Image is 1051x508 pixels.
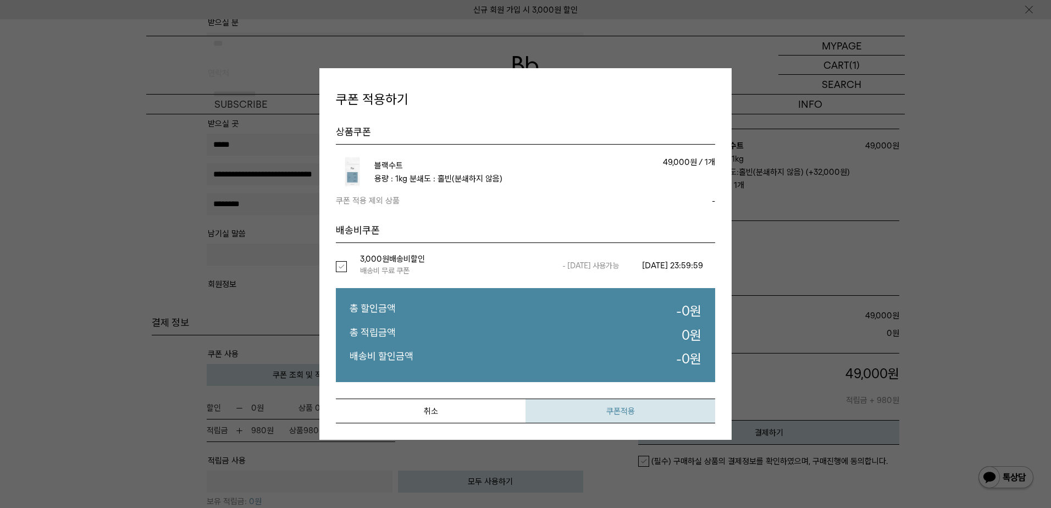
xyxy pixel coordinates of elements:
[336,156,369,189] img: 블랙수트
[682,326,701,345] dd: 원
[682,303,690,319] strong: 0
[350,302,396,321] dt: 총 할인금액
[336,90,715,109] h4: 쿠폰 적용하기
[336,261,360,272] label: 선택
[360,254,425,264] strong: 배송비할인
[682,351,690,367] strong: 0
[410,174,502,184] span: 분쇄도 : 홀빈(분쇄하지 않음)
[676,350,701,368] dd: - 원
[374,174,407,184] span: 용량 : 1kg
[682,327,690,343] strong: 0
[676,302,701,321] dd: - 원
[642,261,703,270] span: [DATE] 23:59:59
[551,259,630,272] span: - [DATE] 사용가능
[336,399,525,423] button: 취소
[525,399,715,423] button: 쿠폰적용
[360,254,389,264] b: 3,000원
[336,224,715,243] h5: 배송비쿠폰
[350,350,413,368] dt: 배송비 할인금액
[639,194,715,207] div: -
[374,161,403,170] a: 블랙수트
[336,194,639,207] td: 쿠폰 적용 제외 상품
[336,125,715,145] h5: 상품쿠폰
[360,264,551,277] span: 배송비 무료 쿠폰
[350,326,396,345] dt: 총 적립금액
[563,156,715,169] p: 49,000원 / 1개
